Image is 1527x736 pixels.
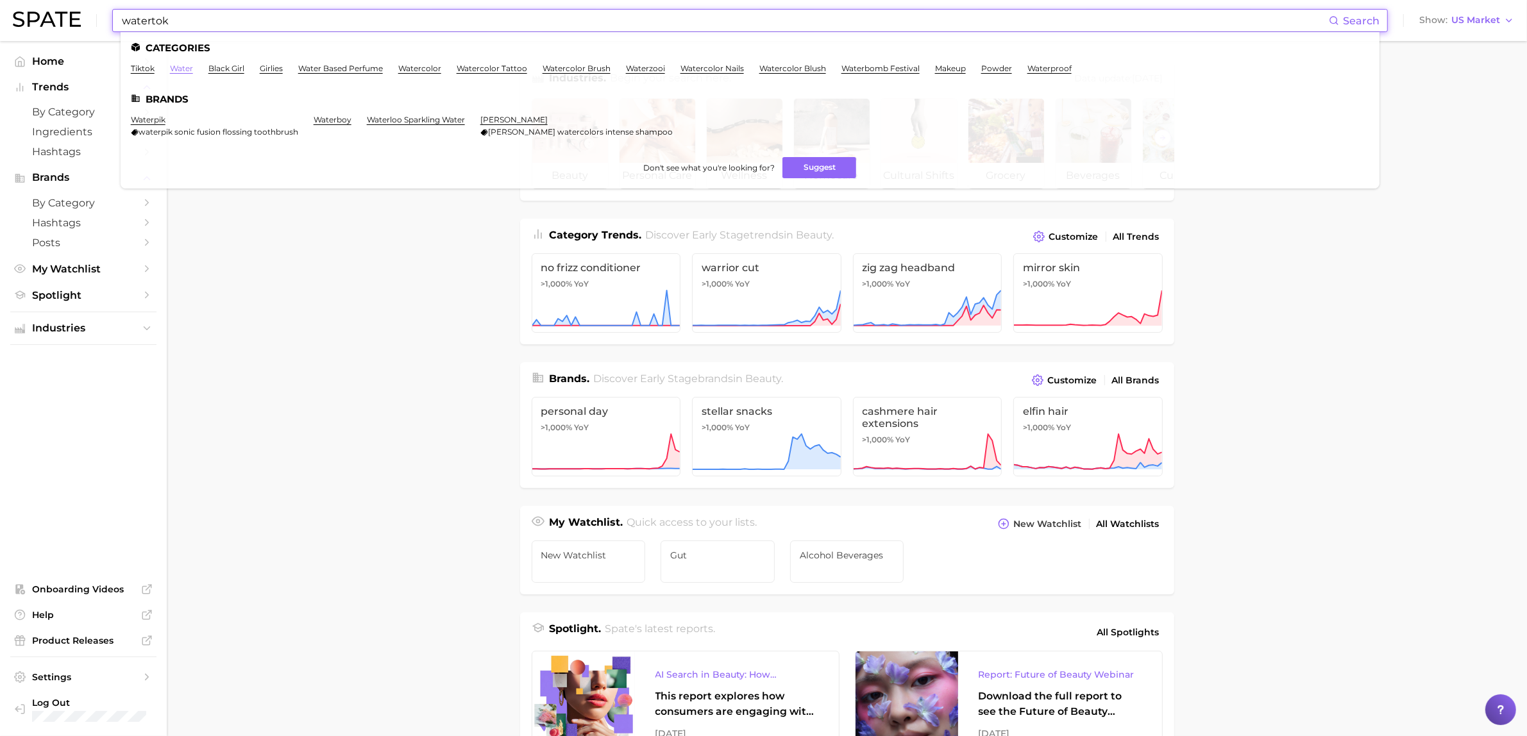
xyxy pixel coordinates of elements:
a: by Category [10,193,156,213]
span: Customize [1049,231,1099,242]
span: >1,000% [863,435,894,444]
a: Settings [10,667,156,687]
a: waterloo sparkling water [367,115,465,124]
a: water based perfume [298,63,383,73]
a: girlies [260,63,283,73]
a: personal day>1,000% YoY [532,397,681,476]
a: waterpik [131,115,165,124]
span: [PERSON_NAME] watercolors intense shampoo [488,127,673,137]
h2: Spate's latest reports. [605,621,715,643]
a: Posts [10,233,156,253]
span: YoY [575,279,589,289]
a: watercolor nails [680,63,744,73]
a: [PERSON_NAME] [480,115,548,124]
span: beauty [745,372,781,385]
span: Alcohol Beverages [800,550,895,560]
a: mirror skin>1,000% YoY [1013,253,1163,333]
span: stellar snacks [702,405,832,417]
span: elfin hair [1023,405,1153,417]
a: Hashtags [10,142,156,162]
div: AI Search in Beauty: How Consumers Are Using ChatGPT vs. Google Search [655,667,818,682]
a: My Watchlist [10,259,156,279]
a: warrior cut>1,000% YoY [692,253,841,333]
span: Show [1419,17,1447,24]
div: Report: Future of Beauty Webinar [979,667,1142,682]
span: YoY [735,279,750,289]
span: Gut [670,550,765,560]
span: Don't see what you're looking for? [643,163,775,172]
span: YoY [575,422,589,433]
span: personal day [541,405,671,417]
a: waterzooi [626,63,665,73]
a: Onboarding Videos [10,580,156,599]
span: Posts [32,237,135,249]
a: no frizz conditioner>1,000% YoY [532,253,681,333]
li: Categories [131,42,1369,53]
a: All Trends [1110,228,1163,246]
span: warrior cut [702,262,832,274]
a: waterproof [1027,63,1072,73]
a: powder [981,63,1012,73]
span: no frizz conditioner [541,262,671,274]
span: mirror skin [1023,262,1153,274]
button: Brands [10,168,156,187]
a: waterbomb festival [841,63,920,73]
span: >1,000% [702,279,733,289]
button: Industries [10,319,156,338]
div: This report explores how consumers are engaging with AI-powered search tools — and what it means ... [655,689,818,719]
a: by Category [10,102,156,122]
a: water [170,63,193,73]
div: Download the full report to see the Future of Beauty trends we unpacked during the webinar. [979,689,1142,719]
a: black girl [208,63,244,73]
span: New Watchlist [541,550,636,560]
button: New Watchlist [995,515,1084,533]
a: All Spotlights [1094,621,1163,643]
a: waterboy [314,115,351,124]
a: All Brands [1109,372,1163,389]
h2: Quick access to your lists. [627,515,757,533]
span: zig zag headband [863,262,993,274]
a: All Watchlists [1093,515,1163,533]
span: Log Out [32,697,146,708]
span: My Watchlist [32,263,135,275]
span: US Market [1451,17,1500,24]
a: watercolor blush [759,63,826,73]
span: Spotlight [32,289,135,301]
a: New Watchlist [532,540,646,583]
button: ShowUS Market [1416,12,1517,29]
span: Customize [1048,375,1097,386]
span: Discover Early Stage brands in . [593,372,783,385]
a: Alcohol Beverages [790,540,904,583]
a: Log out. Currently logged in with e-mail roberto.salas@iff.com. [10,693,156,726]
span: Onboarding Videos [32,583,135,595]
span: Settings [32,671,135,683]
span: Ingredients [32,126,135,138]
span: Help [32,609,135,621]
img: SPATE [13,12,81,27]
input: Search here for a brand, industry, or ingredient [121,10,1329,31]
a: watercolor tattoo [457,63,527,73]
span: Hashtags [32,146,135,158]
span: Product Releases [32,635,135,646]
span: YoY [896,435,911,445]
button: Trends [10,78,156,97]
span: Discover Early Stage trends in . [645,229,834,241]
a: Help [10,605,156,624]
span: >1,000% [863,279,894,289]
span: New Watchlist [1014,519,1082,530]
a: cashmere hair extensions>1,000% YoY [853,397,1002,476]
h1: My Watchlist. [550,515,623,533]
button: Suggest [782,157,856,178]
a: zig zag headband>1,000% YoY [853,253,1002,333]
span: All Spotlights [1097,624,1160,640]
a: Hashtags [10,213,156,233]
span: Home [32,55,135,67]
a: Ingredients [10,122,156,142]
a: elfin hair>1,000% YoY [1013,397,1163,476]
a: watercolor [398,63,441,73]
a: watercolor brush [543,63,611,73]
span: by Category [32,106,135,118]
a: makeup [935,63,966,73]
a: Spotlight [10,285,156,305]
span: beauty [796,229,832,241]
